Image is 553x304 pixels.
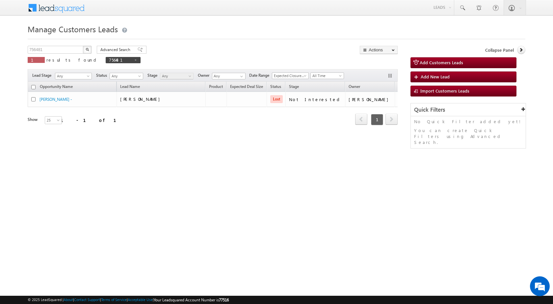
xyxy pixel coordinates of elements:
[28,297,229,303] span: © 2025 LeadSquared | | | | |
[101,297,127,302] a: Terms of Service
[55,73,92,79] a: Any
[289,97,342,102] div: Not Interested
[270,95,283,103] span: Lost
[227,83,266,92] a: Expected Deal Size
[310,72,344,79] a: All Time
[212,73,246,79] input: Type to Search
[219,297,229,302] span: 77516
[360,46,398,54] button: Actions
[39,97,72,102] a: [PERSON_NAME] -
[147,72,160,78] span: Stage
[46,57,99,63] span: results found
[86,48,89,51] img: Search
[120,96,163,102] span: [PERSON_NAME]
[100,47,132,53] span: Advanced Search
[128,297,153,302] a: Acceptable Use
[28,24,118,34] span: Manage Customers Leads
[64,297,73,302] a: About
[198,72,212,78] span: Owner
[96,72,110,78] span: Status
[289,84,299,89] span: Stage
[31,57,41,63] span: 1
[32,72,54,78] span: Lead Stage
[286,83,302,92] a: Stage
[154,297,229,302] span: Your Leadsquared Account Number is
[411,103,526,116] div: Quick Filters
[237,73,245,80] a: Show All Items
[109,57,131,63] span: 756481
[414,127,522,145] p: You can create Quick Filters using Advanced Search.
[385,114,398,125] a: next
[349,97,392,102] div: [PERSON_NAME]
[395,83,415,91] span: Actions
[28,117,39,123] div: Show
[110,73,141,79] span: Any
[160,73,194,79] a: Any
[267,83,284,92] a: Status
[40,84,73,89] span: Opportunity Name
[421,74,450,79] span: Add New Lead
[74,297,100,302] a: Contact Support
[349,84,360,89] span: Owner
[160,73,192,79] span: Any
[485,47,514,53] span: Collapse Panel
[117,83,143,92] span: Lead Name
[37,83,76,92] a: Opportunity Name
[110,73,143,79] a: Any
[420,88,469,94] span: Import Customers Leads
[420,60,463,65] span: Add Customers Leads
[55,73,90,79] span: Any
[272,73,306,79] span: Expected Closure Date
[355,114,367,125] a: prev
[209,84,223,89] span: Product
[230,84,263,89] span: Expected Deal Size
[371,114,383,125] span: 1
[311,73,342,79] span: All Time
[45,116,62,124] a: 25
[414,119,522,124] p: No Quick Filter added yet!
[31,85,36,89] input: Check all records
[45,117,63,123] span: 25
[249,72,272,78] span: Date Range
[61,116,124,124] div: 1 - 1 of 1
[272,72,309,79] a: Expected Closure Date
